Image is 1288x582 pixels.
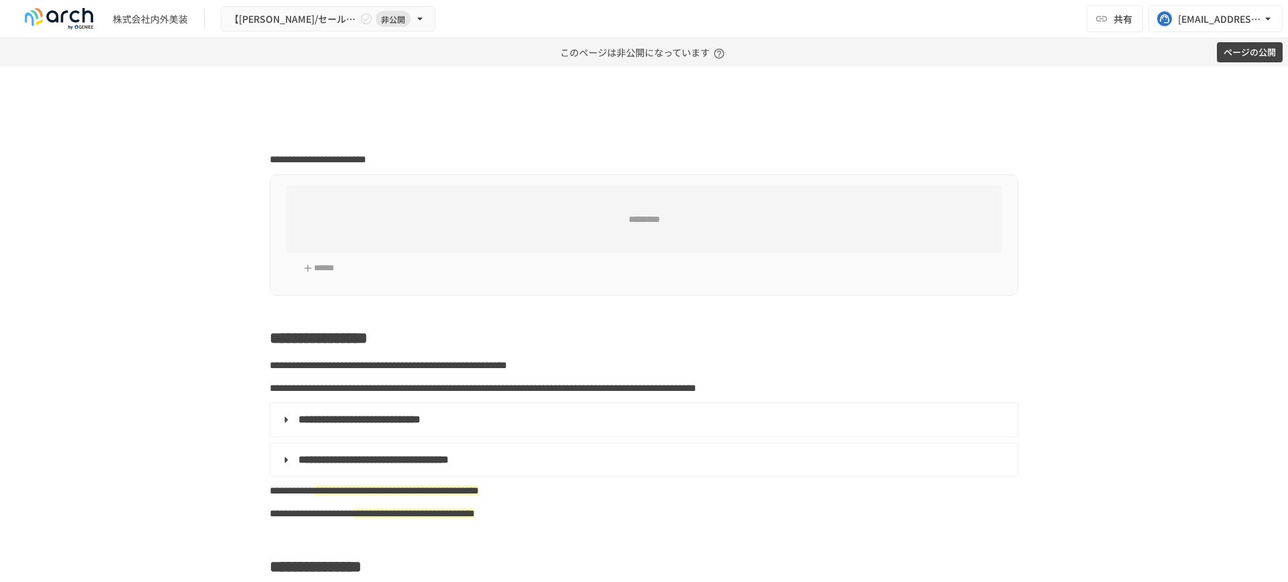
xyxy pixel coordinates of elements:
[16,8,102,30] img: logo-default@2x-9cf2c760.svg
[1178,11,1261,27] div: [EMAIL_ADDRESS][DOMAIN_NAME]
[113,12,188,26] div: 株式会社内外美装
[1217,42,1283,63] button: ページの公開
[1087,5,1143,32] button: 共有
[1114,11,1132,26] span: 共有
[229,11,357,27] span: 【[PERSON_NAME]/セールス担当】株式会社内外美装様_初期設定サポート
[376,12,411,26] span: 非公開
[560,38,729,66] p: このページは非公開になっています
[221,6,435,32] button: 【[PERSON_NAME]/セールス担当】株式会社内外美装様_初期設定サポート非公開
[1148,5,1283,32] button: [EMAIL_ADDRESS][DOMAIN_NAME]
